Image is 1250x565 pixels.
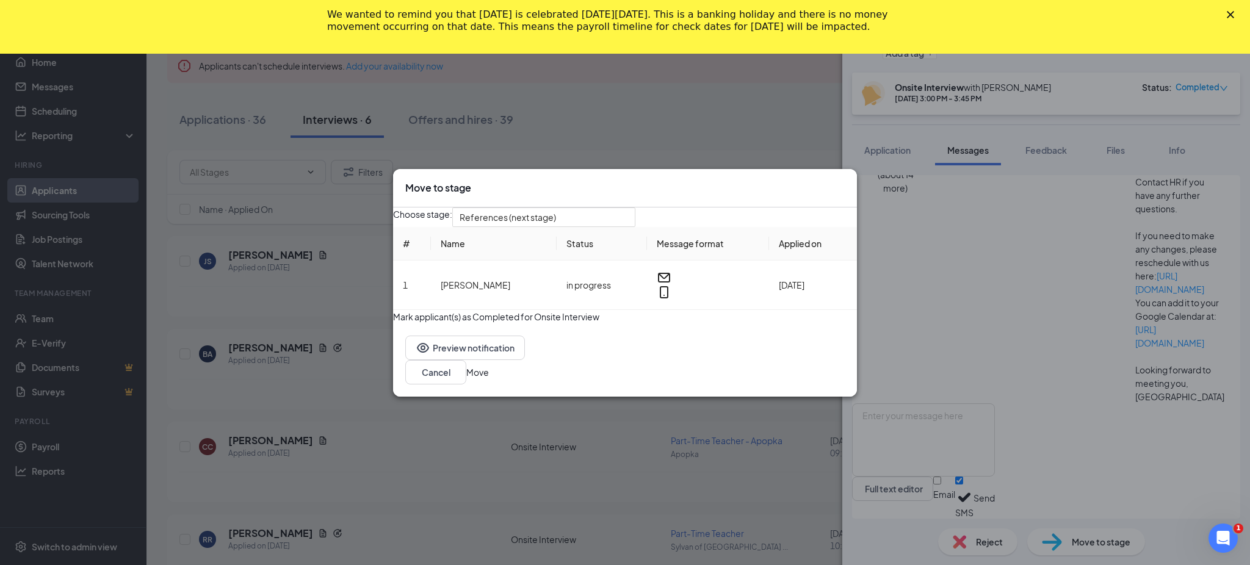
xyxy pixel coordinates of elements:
td: [PERSON_NAME] [431,261,557,310]
svg: Email [657,270,671,285]
th: Status [557,227,647,261]
div: Close [1227,11,1239,18]
td: in progress [557,261,647,310]
span: References (next stage) [460,208,556,226]
div: We wanted to remind you that [DATE] is celebrated [DATE][DATE]. This is a banking holiday and the... [327,9,903,33]
button: EyePreview notification [405,336,525,360]
p: Mark applicant(s) as Completed for Onsite Interview [393,310,857,323]
th: Message format [647,227,769,261]
button: Move [466,365,489,379]
button: Cancel [405,360,466,384]
span: Choose stage: [393,207,452,227]
th: Name [431,227,557,261]
span: 1 [1234,524,1243,533]
svg: MobileSms [657,285,671,300]
span: 1 [403,279,408,290]
td: [DATE] [769,261,857,310]
h3: Move to stage [405,181,471,195]
iframe: Intercom live chat [1208,524,1238,553]
svg: Eye [416,340,430,355]
th: Applied on [769,227,857,261]
th: # [393,227,431,261]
